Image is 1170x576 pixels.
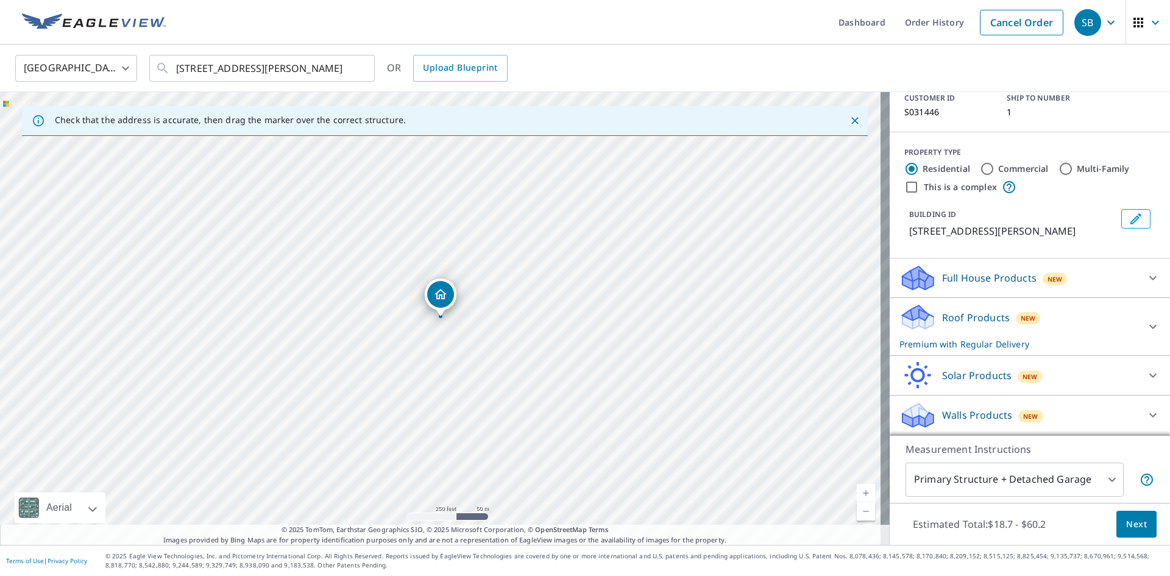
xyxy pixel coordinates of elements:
[942,368,1012,383] p: Solar Products
[282,525,609,535] span: © 2025 TomTom, Earthstar Geographics SIO, © 2025 Microsoft Corporation, ©
[1116,511,1157,538] button: Next
[899,338,1138,350] p: Premium with Regular Delivery
[589,525,609,534] a: Terms
[413,55,507,82] a: Upload Blueprint
[1007,93,1094,104] p: SHIP TO NUMBER
[1021,313,1036,323] span: New
[15,51,137,85] div: [GEOGRAPHIC_DATA]
[899,263,1160,293] div: Full House ProductsNew
[942,271,1037,285] p: Full House Products
[903,511,1055,538] p: Estimated Total: $18.7 - $60.2
[1140,472,1154,487] span: Your report will include the primary structure and a detached garage if one exists.
[55,115,406,126] p: Check that the address is accurate, then drag the marker over the correct structure.
[1121,209,1150,229] button: Edit building 1
[899,361,1160,390] div: Solar ProductsNew
[904,107,992,117] p: S031446
[1023,411,1038,421] span: New
[1126,517,1147,532] span: Next
[847,113,863,129] button: Close
[6,556,44,565] a: Terms of Use
[1023,372,1038,382] span: New
[105,552,1164,570] p: © 2025 Eagle View Technologies, Inc. and Pictometry International Corp. All Rights Reserved. Repo...
[906,463,1124,497] div: Primary Structure + Detached Garage
[942,408,1012,422] p: Walls Products
[535,525,586,534] a: OpenStreetMap
[899,303,1160,350] div: Roof ProductsNewPremium with Regular Delivery
[48,556,87,565] a: Privacy Policy
[22,13,166,32] img: EV Logo
[904,93,992,104] p: CUSTOMER ID
[909,209,956,219] p: BUILDING ID
[43,492,76,523] div: Aerial
[425,279,456,316] div: Dropped pin, building 1, Residential property, 1263 W 19th St Baxter Springs, KS 66713
[857,502,875,521] a: Current Level 17, Zoom Out
[857,484,875,502] a: Current Level 17, Zoom In
[176,51,350,85] input: Search by address or latitude-longitude
[1077,163,1130,175] label: Multi-Family
[942,310,1010,325] p: Roof Products
[1007,107,1094,117] p: 1
[423,60,497,76] span: Upload Blueprint
[906,442,1154,457] p: Measurement Instructions
[1074,9,1101,36] div: SB
[924,181,997,193] label: This is a complex
[387,55,508,82] div: OR
[980,10,1063,35] a: Cancel Order
[1048,274,1063,284] span: New
[899,400,1160,430] div: Walls ProductsNew
[923,163,970,175] label: Residential
[998,163,1049,175] label: Commercial
[909,224,1116,238] p: [STREET_ADDRESS][PERSON_NAME]
[904,147,1155,158] div: PROPERTY TYPE
[15,492,105,523] div: Aerial
[6,557,87,564] p: |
